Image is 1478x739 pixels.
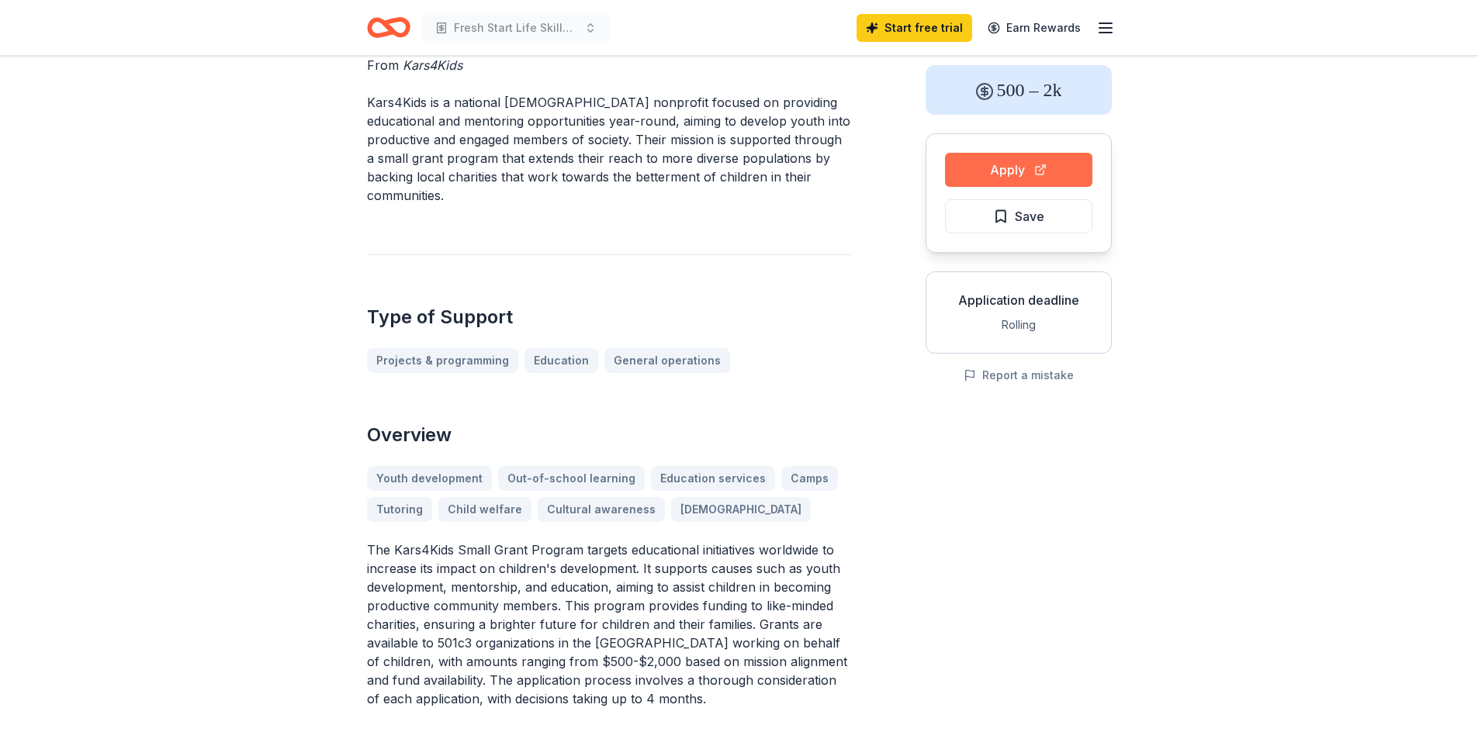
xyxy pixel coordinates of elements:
a: Education [524,348,598,373]
a: General operations [604,348,730,373]
a: Start free trial [857,14,972,42]
div: 500 – 2k [926,65,1112,115]
h2: Overview [367,423,851,447]
div: From [367,56,851,74]
p: The Kars4Kids Small Grant Program targets educational initiatives worldwide to increase its impac... [367,540,851,708]
button: Save [945,199,1092,233]
button: Fresh Start Life Skills Program [423,12,609,43]
span: Fresh Start Life Skills Program [454,19,578,37]
p: Kars4Kids is a national [DEMOGRAPHIC_DATA] nonprofit focused on providing educational and mentori... [367,93,851,205]
button: Report a mistake [964,366,1074,385]
div: Rolling [939,316,1099,334]
a: Projects & programming [367,348,518,373]
span: Kars4Kids [403,57,462,73]
span: Save [1015,206,1044,226]
a: Home [367,9,410,46]
div: Application deadline [939,291,1099,309]
h2: Type of Support [367,305,851,330]
button: Apply [945,153,1092,187]
a: Earn Rewards [978,14,1090,42]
